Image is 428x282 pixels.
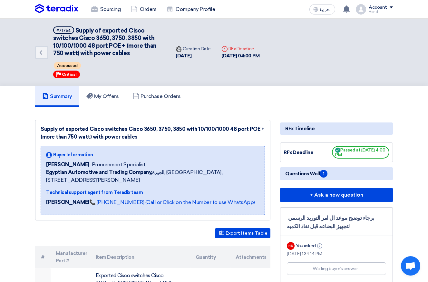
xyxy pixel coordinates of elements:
[287,242,295,250] div: HS
[126,2,161,16] a: Orders
[89,199,255,205] a: 📞 [PHONE_NUMBER] (Call or Click on the Number to use WhatsApp)
[320,7,331,12] span: العربية
[161,2,220,16] a: Company Profile
[53,27,157,57] span: Supply of exported Cisco switches Cisco 3650, 3750, 3850 with 10/100/1000 48 port POE + (more tha...
[287,250,386,257] div: [DATE] 1:34:14 PM
[133,93,180,100] h5: Purchase Orders
[46,161,89,169] span: [PERSON_NAME]
[176,45,211,52] div: Creation Date
[35,86,79,107] a: Summary
[280,122,393,135] div: RFx Timeline
[369,10,393,14] div: Hend
[126,86,188,107] a: Purchase Orders
[46,199,89,205] strong: [PERSON_NAME]
[287,214,386,230] div: برجاء توضيح موعد ال امر التوريد الرسمي لتجهيز البضاعه قبل نفاذ الكميه
[79,86,126,107] a: My Offers
[320,170,327,178] span: 1
[51,246,91,268] th: Manufacturer Part #
[46,169,152,175] b: Egyptian Automotive and Trading Company,
[190,246,230,268] th: Quantity
[284,149,332,156] div: RFx Deadline
[221,45,260,52] div: RFx Deadline
[62,72,77,77] span: Critical
[56,28,71,33] div: #71754
[91,246,190,268] th: Item Description
[54,62,81,69] span: Accessed
[86,2,126,16] a: Sourcing
[309,4,335,15] button: العربية
[86,93,119,100] h5: My Offers
[296,242,324,249] div: You asked
[42,93,72,100] h5: Summary
[46,189,259,196] div: Technical support agent from Teradix team
[46,169,259,184] span: الجيزة, [GEOGRAPHIC_DATA] ,[STREET_ADDRESS][PERSON_NAME]
[313,265,360,272] div: Waiting buyer’s answer…
[35,4,78,14] img: Teradix logo
[215,228,270,238] button: Export Items Table
[53,151,93,158] span: Buyer Information
[221,52,260,60] div: [DATE] 04:00 PM
[332,146,389,159] span: Passed at [DATE] 4:00 PM
[41,125,265,141] div: Supply of exported Cisco switches Cisco 3650, 3750, 3850 with 10/100/1000 48 port POE + (more tha...
[230,246,270,268] th: Attachments
[176,52,211,60] div: [DATE]
[92,161,146,169] span: Procurement Specialist,
[369,5,387,10] div: Account
[35,246,51,268] th: #
[356,4,366,15] img: profile_test.png
[53,26,163,57] h5: Supply of exported Cisco switches Cisco 3650, 3750, 3850 with 10/100/1000 48 port POE + (more tha...
[285,170,327,178] span: Questions Wall
[280,188,393,202] button: + Ask a new question
[401,256,420,276] div: Open chat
